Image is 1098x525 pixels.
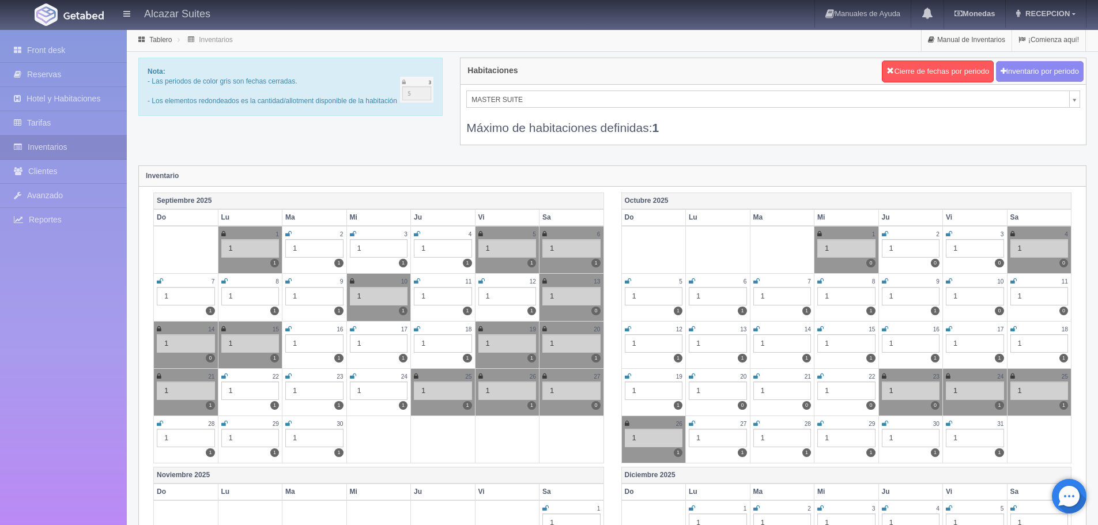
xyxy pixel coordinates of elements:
[1059,259,1068,267] label: 0
[995,401,1003,410] label: 1
[157,382,215,400] div: 1
[206,448,214,457] label: 1
[802,401,811,410] label: 0
[625,334,683,353] div: 1
[817,287,876,305] div: 1
[221,334,280,353] div: 1
[943,484,1008,500] th: Vi
[1001,505,1004,512] small: 5
[471,91,1065,108] span: MASTER SUITE
[411,484,476,500] th: Ju
[738,354,746,362] label: 1
[399,259,407,267] label: 1
[414,334,472,353] div: 1
[478,287,537,305] div: 1
[597,231,601,237] small: 6
[1010,239,1069,258] div: 1
[399,354,407,362] label: 1
[463,307,471,315] label: 1
[996,61,1084,82] button: Inventario por periodo
[350,287,408,305] div: 1
[466,108,1080,136] div: Máximo de habitaciones definidas:
[1059,307,1068,315] label: 0
[1062,326,1068,333] small: 18
[689,429,747,447] div: 1
[475,209,539,226] th: Vi
[995,448,1003,457] label: 1
[753,334,812,353] div: 1
[674,307,682,315] label: 1
[872,278,876,285] small: 8
[805,421,811,427] small: 28
[542,334,601,353] div: 1
[138,58,443,116] div: - Las periodos de color gris son fechas cerradas. - Los elementos redondeados es la cantidad/allo...
[817,334,876,353] div: 1
[206,354,214,362] label: 0
[621,484,686,500] th: Do
[285,334,344,353] div: 1
[533,231,536,237] small: 5
[1022,9,1070,18] span: RECEPCION
[206,307,214,315] label: 1
[530,326,536,333] small: 19
[802,307,811,315] label: 1
[270,448,279,457] label: 1
[35,3,58,26] img: Getabed
[334,259,343,267] label: 1
[882,382,940,400] div: 1
[995,259,1003,267] label: 0
[808,505,811,512] small: 2
[1062,278,1068,285] small: 11
[399,401,407,410] label: 1
[679,278,682,285] small: 5
[621,209,686,226] th: Do
[206,401,214,410] label: 1
[676,421,682,427] small: 26
[882,287,940,305] div: 1
[866,354,875,362] label: 1
[591,354,600,362] label: 1
[144,6,210,20] h4: Alcazar Suites
[686,484,750,500] th: Lu
[465,373,471,380] small: 25
[63,11,104,20] img: Getabed
[933,326,939,333] small: 16
[350,382,408,400] div: 1
[866,448,875,457] label: 1
[997,421,1003,427] small: 31
[218,209,282,226] th: Lu
[1062,373,1068,380] small: 25
[221,429,280,447] div: 1
[199,36,233,44] a: Inventarios
[218,484,282,500] th: Lu
[148,67,165,75] b: Nota:
[740,326,746,333] small: 13
[878,209,943,226] th: Ju
[997,278,1003,285] small: 10
[527,401,536,410] label: 1
[625,429,683,447] div: 1
[469,231,472,237] small: 4
[285,429,344,447] div: 1
[866,401,875,410] label: 0
[594,326,600,333] small: 20
[869,421,875,427] small: 29
[997,373,1003,380] small: 24
[597,505,601,512] small: 1
[676,326,682,333] small: 12
[1012,29,1085,51] a: ¡Comienza aquí!
[212,278,215,285] small: 7
[594,373,600,380] small: 27
[750,484,814,500] th: Ma
[478,334,537,353] div: 1
[340,278,344,285] small: 9
[285,382,344,400] div: 1
[414,287,472,305] div: 1
[1059,354,1068,362] label: 1
[466,90,1080,108] a: MASTER SUITE
[805,373,811,380] small: 21
[946,334,1004,353] div: 1
[463,401,471,410] label: 1
[1007,209,1071,226] th: Sa
[744,278,747,285] small: 6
